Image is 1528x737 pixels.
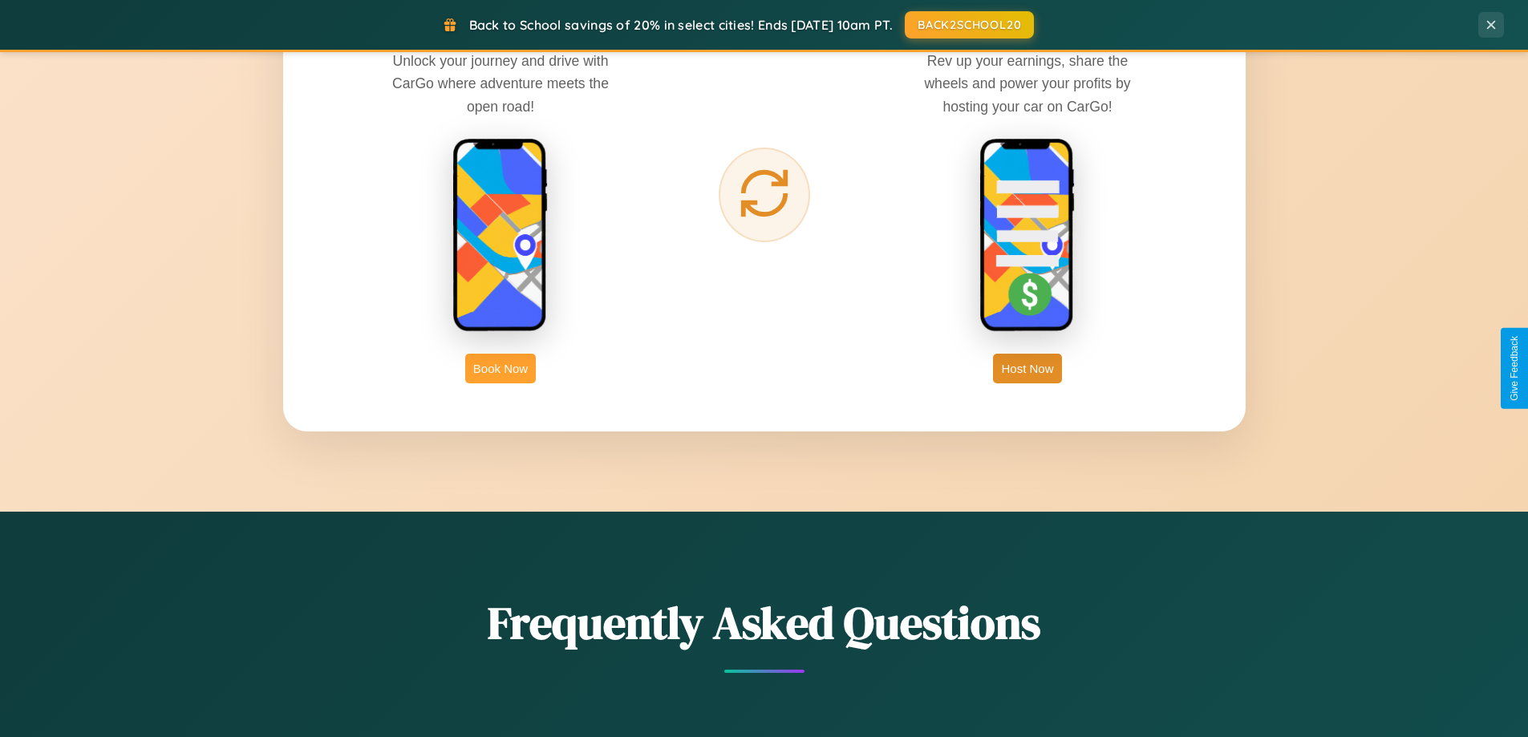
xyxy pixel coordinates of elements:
button: BACK2SCHOOL20 [905,11,1034,38]
img: rent phone [452,138,549,334]
div: Give Feedback [1509,336,1520,401]
h2: Frequently Asked Questions [283,592,1246,654]
span: Back to School savings of 20% in select cities! Ends [DATE] 10am PT. [469,17,893,33]
p: Rev up your earnings, share the wheels and power your profits by hosting your car on CarGo! [907,50,1148,117]
button: Book Now [465,354,536,383]
img: host phone [979,138,1076,334]
p: Unlock your journey and drive with CarGo where adventure meets the open road! [380,50,621,117]
button: Host Now [993,354,1061,383]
